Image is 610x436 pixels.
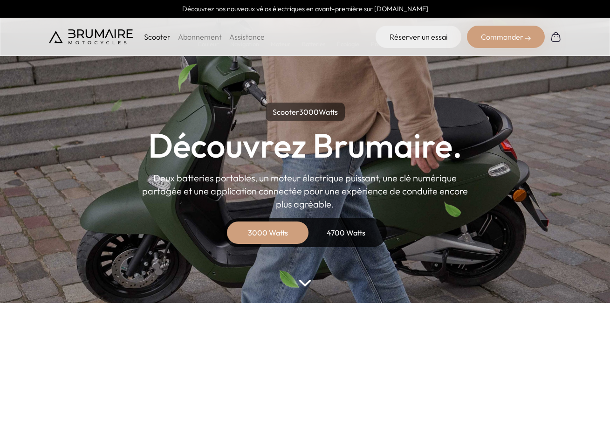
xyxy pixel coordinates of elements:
[148,129,462,162] h1: Découvrez Brumaire.
[231,221,305,244] div: 3000 Watts
[266,103,345,121] p: Scooter Watts
[467,26,545,48] div: Commander
[550,31,562,42] img: Panier
[144,31,171,42] p: Scooter
[49,29,133,44] img: Brumaire Motocycles
[178,32,222,42] a: Abonnement
[309,221,384,244] div: 4700 Watts
[299,107,319,117] span: 3000
[299,280,311,287] img: arrow-bottom.png
[376,26,461,48] a: Réserver un essai
[229,32,265,42] a: Assistance
[525,35,531,41] img: right-arrow-2.png
[142,172,468,211] p: Deux batteries portables, un moteur électrique puissant, une clé numérique partagée et une applic...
